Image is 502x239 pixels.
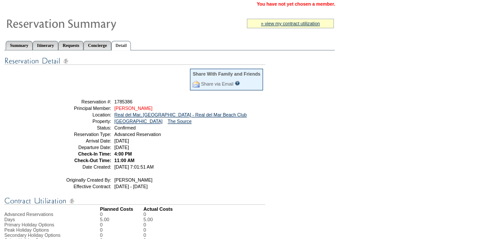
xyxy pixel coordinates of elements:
[168,119,192,124] a: The Source
[201,81,233,86] a: Share via Email
[261,21,320,26] a: » view my contract utilization
[114,112,247,117] a: Real del Mar, [GEOGRAPHIC_DATA] - Real del Mar Beach Club
[114,119,163,124] a: [GEOGRAPHIC_DATA]
[114,164,153,169] span: [DATE] 7:01:51 AM
[114,125,136,130] span: Confirmed
[49,177,111,183] td: Originally Created By:
[4,56,265,66] img: Reservation Detail
[49,106,111,111] td: Principal Member:
[257,1,335,7] span: You have not yet chosen a member.
[49,184,111,189] td: Effective Contract:
[33,41,58,50] a: Itinerary
[4,212,53,217] span: Advanced Reservations
[114,184,148,189] span: [DATE] - [DATE]
[143,206,335,212] td: Actual Costs
[143,212,153,217] td: 0
[49,119,111,124] td: Property:
[114,145,129,150] span: [DATE]
[114,151,132,156] span: 4:00 PM
[114,138,129,143] span: [DATE]
[114,158,134,163] span: 11:00 AM
[49,112,111,117] td: Location:
[4,196,265,206] img: Contract Utilization
[49,132,111,137] td: Reservation Type:
[4,217,15,222] span: Days
[143,232,153,238] td: 0
[4,227,49,232] span: Peak Holiday Options
[193,71,260,76] div: Share With Family and Friends
[6,41,33,50] a: Summary
[100,212,143,217] td: 0
[49,145,111,150] td: Departure Date:
[143,227,153,232] td: 0
[49,138,111,143] td: Arrival Date:
[100,232,143,238] td: 0
[114,106,153,111] a: [PERSON_NAME]
[100,206,143,212] td: Planned Costs
[111,41,131,50] a: Detail
[114,177,153,183] span: [PERSON_NAME]
[235,81,240,86] input: What is this?
[114,132,161,137] span: Advanced Reservation
[100,222,143,227] td: 0
[143,217,153,222] td: 5.00
[143,222,153,227] td: 0
[4,232,60,238] span: Secondary Holiday Options
[4,222,54,227] span: Primary Holiday Options
[49,164,111,169] td: Date Created:
[6,14,180,32] img: Reservaton Summary
[78,151,111,156] strong: Check-In Time:
[58,41,83,50] a: Requests
[100,217,143,222] td: 5.00
[49,125,111,130] td: Status:
[114,99,133,104] span: 1785386
[49,99,111,104] td: Reservation #:
[83,41,111,50] a: Concierge
[100,227,143,232] td: 0
[74,158,111,163] strong: Check-Out Time:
